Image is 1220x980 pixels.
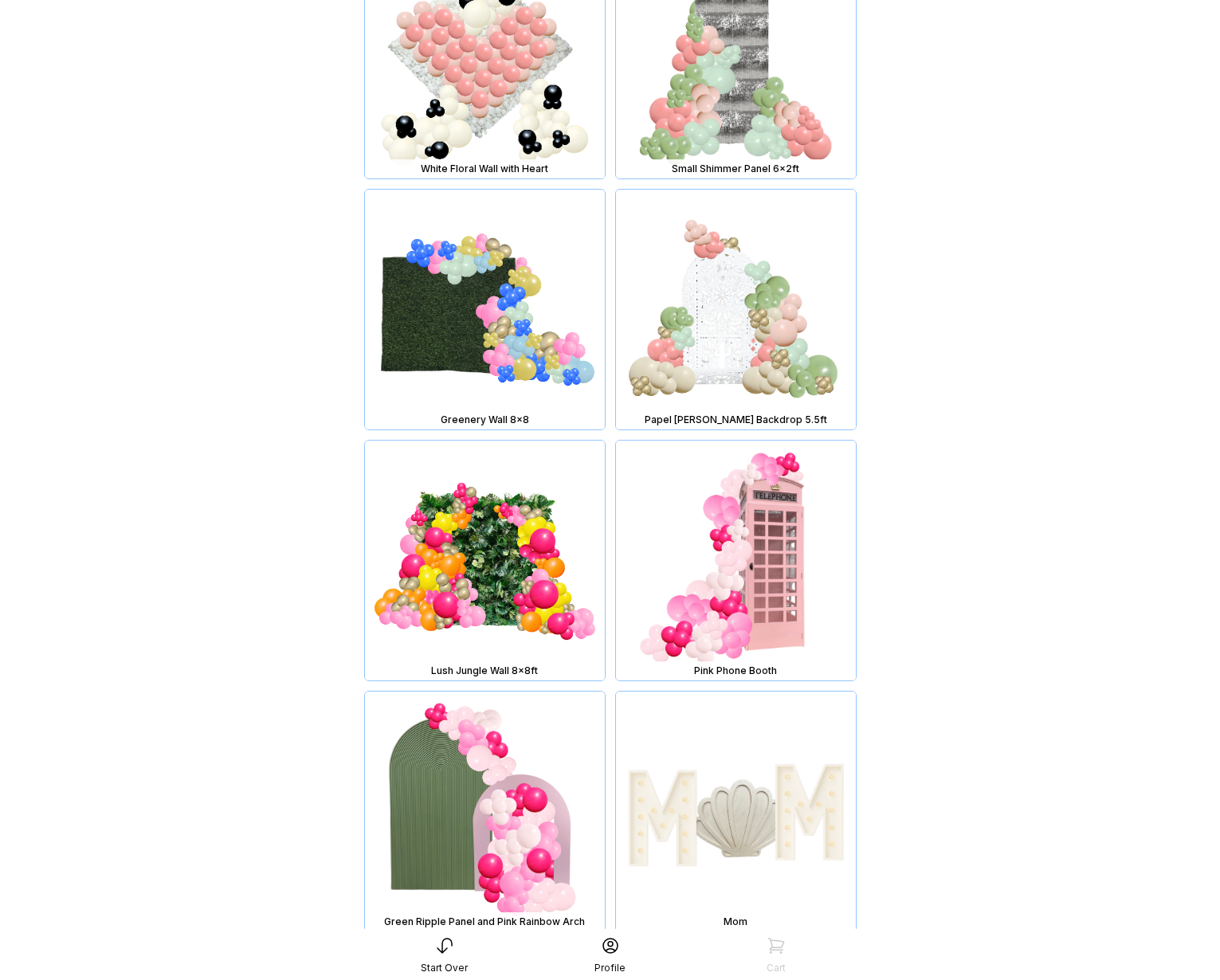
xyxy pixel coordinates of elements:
img: Green Ripple Panel and Pink Rainbow Arch [365,692,605,931]
div: Profile [594,962,626,974]
div: Pink Phone Booth [619,664,853,677]
div: Green Ripple Panel and Pink Rainbow Arch [368,915,602,928]
div: Lush Jungle Wall 8x8ft [368,664,602,677]
div: Greenery Wall 8x8 [368,414,602,426]
div: White Floral Wall with Heart [368,163,602,175]
div: Mom [619,915,853,928]
img: Lush Jungle Wall 8x8ft [365,441,605,680]
img: Mom [616,692,856,931]
div: Small Shimmer Panel 6x2ft [619,163,853,175]
img: Pink Phone Booth [616,441,856,680]
div: Start Over [421,962,468,974]
div: Cart [767,962,786,974]
div: Papel [PERSON_NAME] Backdrop 5.5ft [619,414,853,426]
img: Papel Picado Backdrop 5.5ft [616,190,856,429]
img: Greenery Wall 8x8 [365,190,605,429]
